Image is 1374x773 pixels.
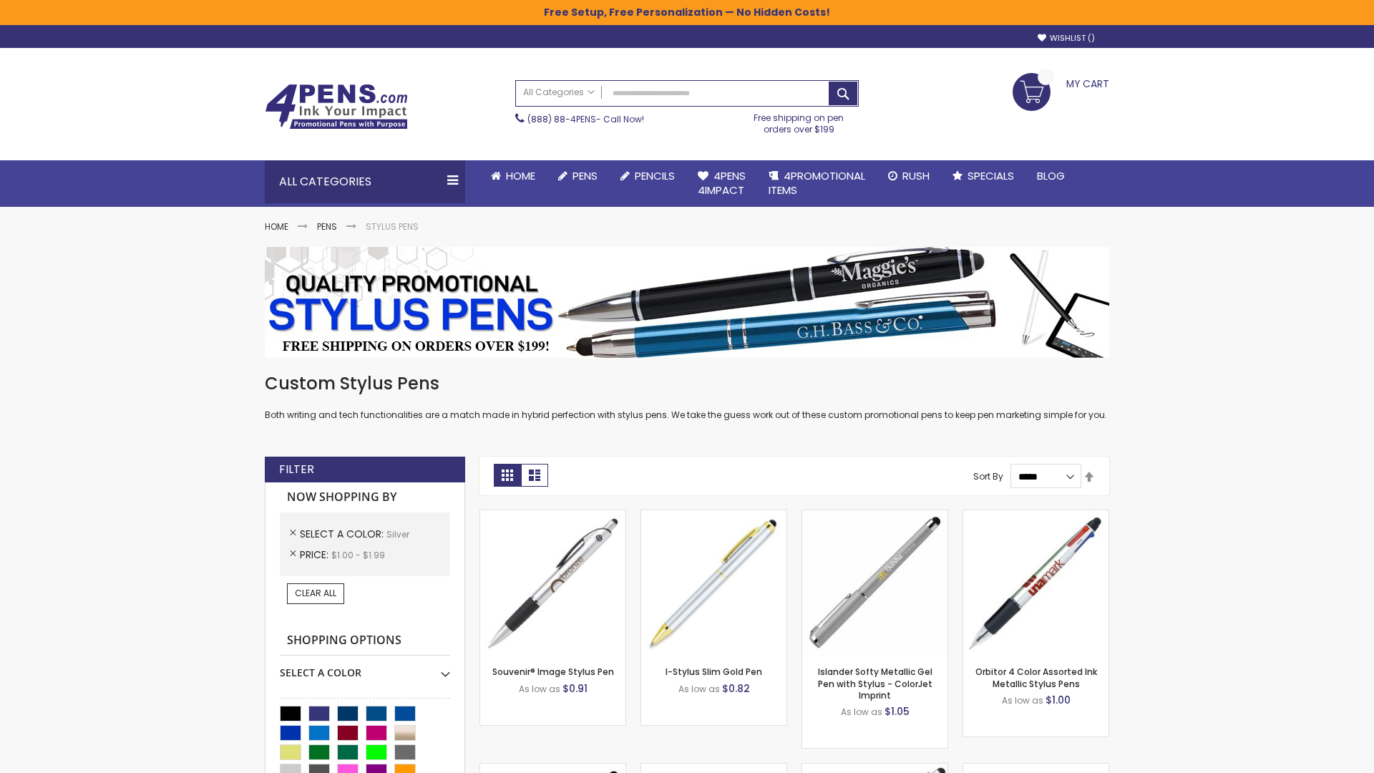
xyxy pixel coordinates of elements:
[686,160,757,207] a: 4Pens4impact
[739,107,859,135] div: Free shipping on pen orders over $199
[902,168,930,183] span: Rush
[492,666,614,678] a: Souvenir® Image Stylus Pen
[280,482,450,512] strong: Now Shopping by
[973,470,1003,482] label: Sort By
[265,247,1109,358] img: Stylus Pens
[523,87,595,98] span: All Categories
[769,168,865,198] span: 4PROMOTIONAL ITEMS
[963,510,1109,656] img: Orbitor 4 Color Assorted Ink Metallic Stylus Pens-Silver
[635,168,675,183] span: Pencils
[757,160,877,207] a: 4PROMOTIONALITEMS
[331,549,385,561] span: $1.00 - $1.99
[641,510,786,656] img: I-Stylus-Slim-Gold-Silver
[527,113,644,125] span: - Call Now!
[1037,168,1065,183] span: Blog
[975,666,1097,689] a: Orbitor 4 Color Assorted Ink Metallic Stylus Pens
[280,656,450,680] div: Select A Color
[386,528,409,540] span: Silver
[300,527,386,541] span: Select A Color
[678,683,720,695] span: As low as
[516,81,602,104] a: All Categories
[279,462,314,477] strong: Filter
[963,510,1109,522] a: Orbitor 4 Color Assorted Ink Metallic Stylus Pens-Silver
[480,510,625,656] img: Souvenir® Image Stylus Pen-Silver
[941,160,1025,192] a: Specials
[317,220,337,233] a: Pens
[1038,33,1095,44] a: Wishlist
[722,681,750,696] span: $0.82
[265,220,288,233] a: Home
[479,160,547,192] a: Home
[885,704,910,719] span: $1.05
[287,583,344,603] a: Clear All
[265,84,408,130] img: 4Pens Custom Pens and Promotional Products
[1025,160,1076,192] a: Blog
[366,220,419,233] strong: Stylus Pens
[841,706,882,718] span: As low as
[666,666,762,678] a: I-Stylus Slim Gold Pen
[572,168,598,183] span: Pens
[547,160,609,192] a: Pens
[506,168,535,183] span: Home
[480,510,625,522] a: Souvenir® Image Stylus Pen-Silver
[494,464,521,487] strong: Grid
[968,168,1014,183] span: Specials
[641,510,786,522] a: I-Stylus-Slim-Gold-Silver
[802,510,947,522] a: Islander Softy Metallic Gel Pen with Stylus - ColorJet Imprint-Silver
[562,681,588,696] span: $0.91
[265,372,1109,422] div: Both writing and tech functionalities are a match made in hybrid perfection with stylus pens. We ...
[519,683,560,695] span: As low as
[295,587,336,599] span: Clear All
[818,666,932,701] a: Islander Softy Metallic Gel Pen with Stylus - ColorJet Imprint
[1002,694,1043,706] span: As low as
[698,168,746,198] span: 4Pens 4impact
[265,372,1109,395] h1: Custom Stylus Pens
[877,160,941,192] a: Rush
[1046,693,1071,707] span: $1.00
[300,548,331,562] span: Price
[527,113,596,125] a: (888) 88-4PENS
[280,626,450,656] strong: Shopping Options
[609,160,686,192] a: Pencils
[265,160,465,203] div: All Categories
[802,510,947,656] img: Islander Softy Metallic Gel Pen with Stylus - ColorJet Imprint-Silver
